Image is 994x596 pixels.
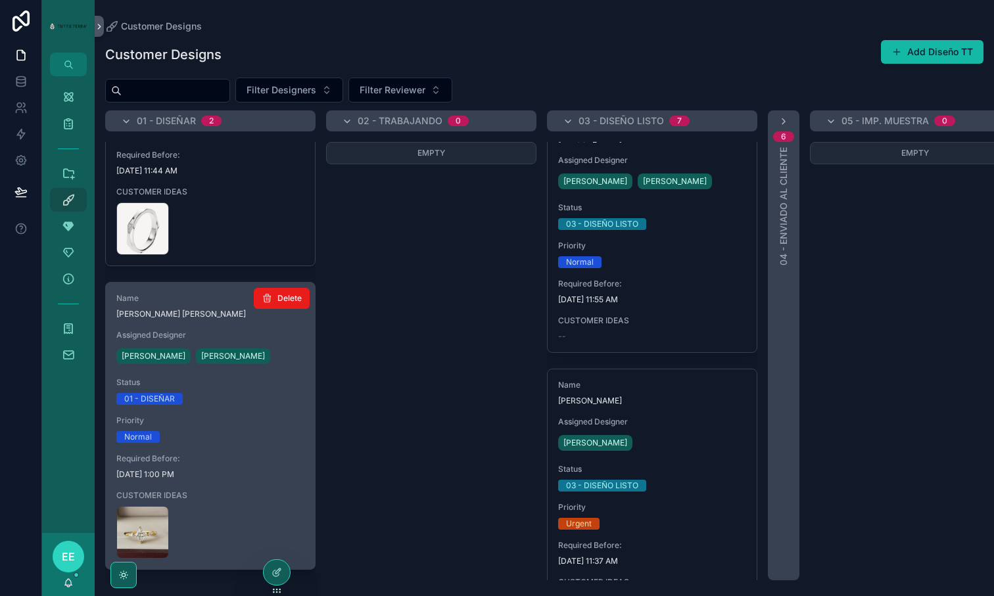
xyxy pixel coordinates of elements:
[116,453,304,464] span: Required Before:
[42,76,95,384] div: scrollable content
[901,148,929,158] span: Empty
[563,438,627,448] span: [PERSON_NAME]
[558,502,746,513] span: Priority
[235,78,343,103] button: Select Button
[558,464,746,474] span: Status
[566,518,592,530] div: Urgent
[116,150,304,160] span: Required Before:
[558,380,746,390] span: Name
[277,293,302,304] span: Delete
[122,351,185,361] span: [PERSON_NAME]
[124,393,175,405] div: 01 - DISEÑAR
[643,176,707,187] span: [PERSON_NAME]
[116,490,304,501] span: CUSTOMER IDEAS
[566,218,638,230] div: 03 - DISEÑO LISTO
[563,176,627,187] span: [PERSON_NAME]
[348,78,452,103] button: Select Button
[105,20,202,33] a: Customer Designs
[566,256,594,268] div: Normal
[201,351,265,361] span: [PERSON_NAME]
[558,577,746,587] span: CUSTOMER IDEAS
[247,83,316,97] span: Filter Designers
[677,116,682,126] div: 7
[116,330,304,340] span: Assigned Designer
[417,148,445,158] span: Empty
[841,114,929,127] span: 05 - IMP. MUESTRA
[558,294,746,305] span: [DATE] 11:55 AM
[558,202,746,213] span: Status
[116,415,304,426] span: Priority
[566,480,638,492] div: 03 - DISEÑO LISTO
[781,131,786,142] div: 6
[137,114,196,127] span: 01 - DISEÑAR
[579,114,664,127] span: 03 - DISEÑO LISTO
[558,155,746,166] span: Assigned Designer
[558,396,746,406] span: [PERSON_NAME]
[456,116,461,126] div: 0
[558,540,746,551] span: Required Before:
[50,23,87,30] img: App logo
[547,107,757,353] a: Name[PERSON_NAME]Assigned Designer[PERSON_NAME][PERSON_NAME]Status03 - DISEÑO LISTOPriorityNormal...
[62,549,75,564] span: EE
[116,309,304,319] span: [PERSON_NAME] [PERSON_NAME]
[116,377,304,388] span: Status
[105,45,222,64] h1: Customer Designs
[558,315,746,326] span: CUSTOMER IDEAS
[558,556,746,566] span: [DATE] 11:37 AM
[558,241,746,251] span: Priority
[116,469,304,480] span: [DATE] 1:00 PM
[116,293,304,304] span: Name
[105,282,316,570] a: Name[PERSON_NAME] [PERSON_NAME]Assigned Designer[PERSON_NAME][PERSON_NAME]Status01 - DISEÑARPrior...
[777,147,790,265] span: 04 - ENVIADO AL CLIENTE
[558,417,746,427] span: Assigned Designer
[116,166,304,176] span: [DATE] 11:44 AM
[209,116,214,126] div: 2
[558,331,566,342] span: --
[942,116,947,126] div: 0
[360,83,425,97] span: Filter Reviewer
[881,40,983,64] button: Add Diseño TT
[116,187,304,197] span: CUSTOMER IDEAS
[358,114,442,127] span: 02 - TRABAJANDO
[121,20,202,33] span: Customer Designs
[124,431,152,443] div: Normal
[254,288,310,309] button: Delete
[558,279,746,289] span: Required Before:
